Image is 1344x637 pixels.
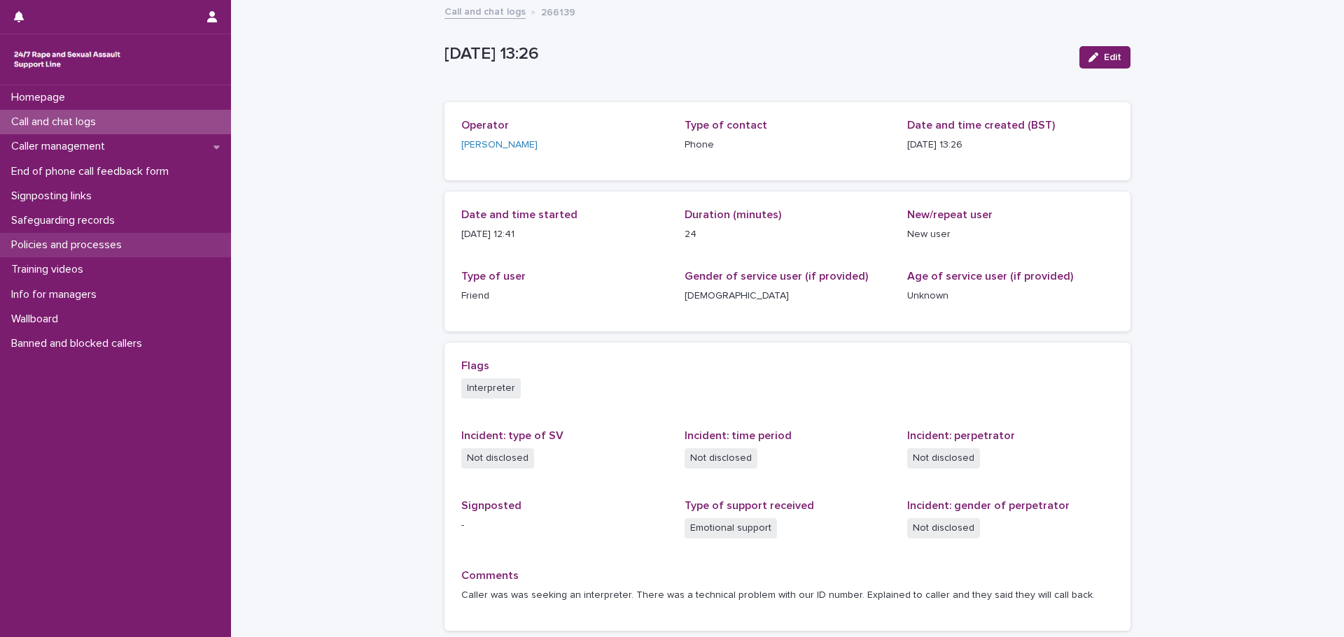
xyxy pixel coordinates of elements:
p: 24 [685,227,891,242]
span: Type of contact [685,120,767,131]
span: Date and time started [461,209,577,220]
span: Signposted [461,500,521,511]
p: Banned and blocked callers [6,337,153,350]
p: Policies and processes [6,238,133,252]
p: 266139 [541,3,575,19]
p: Caller management [6,140,116,153]
p: Phone [685,138,891,152]
span: Incident: gender of perpetrator [907,500,1070,511]
span: Type of user [461,271,526,282]
span: Incident: perpetrator [907,430,1015,441]
span: Incident: type of SV [461,430,563,441]
span: Flags [461,360,489,371]
p: Caller was was seeking an interpreter. There was a technical problem with our ID number. Explaine... [461,588,1114,603]
span: Not disclosed [907,448,980,468]
span: Operator [461,120,509,131]
span: Gender of service user (if provided) [685,271,868,282]
p: End of phone call feedback form [6,165,180,178]
img: rhQMoQhaT3yELyF149Cw [11,45,123,73]
a: Call and chat logs [444,3,526,19]
p: [DATE] 13:26 [444,44,1068,64]
span: Edit [1104,52,1121,62]
p: Signposting links [6,189,103,203]
a: [PERSON_NAME] [461,138,538,152]
p: [DEMOGRAPHIC_DATA] [685,289,891,303]
button: Edit [1079,46,1130,69]
p: Wallboard [6,313,69,326]
p: - [461,518,668,533]
p: Call and chat logs [6,115,107,129]
p: Homepage [6,91,76,104]
span: Duration (minutes) [685,209,781,220]
span: Interpreter [461,378,521,399]
span: Comments [461,570,519,581]
span: Emotional support [685,518,777,538]
span: Not disclosed [907,518,980,538]
p: Info for managers [6,288,108,301]
span: Not disclosed [461,448,534,468]
span: Not disclosed [685,448,757,468]
p: Safeguarding records [6,214,126,227]
span: Incident: time period [685,430,792,441]
span: Age of service user (if provided) [907,271,1073,282]
span: Date and time created (BST) [907,120,1055,131]
p: Friend [461,289,668,303]
p: Unknown [907,289,1114,303]
p: [DATE] 13:26 [907,138,1114,152]
p: [DATE] 12:41 [461,227,668,242]
span: Type of support received [685,500,814,511]
span: New/repeat user [907,209,993,220]
p: New user [907,227,1114,242]
p: Training videos [6,263,94,276]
